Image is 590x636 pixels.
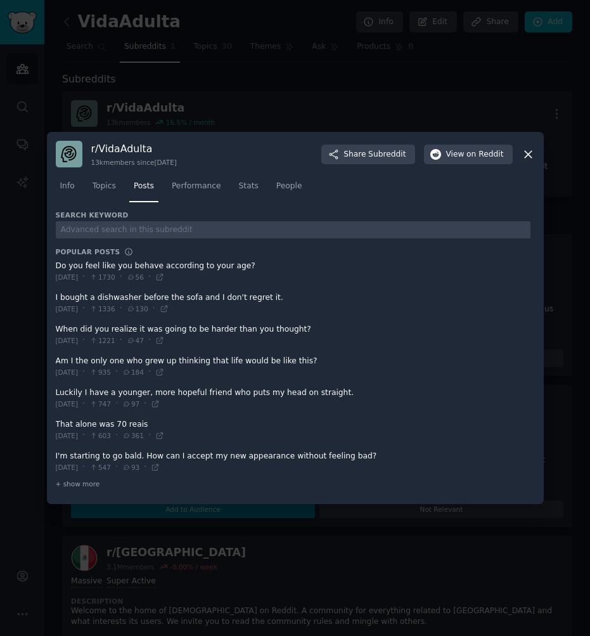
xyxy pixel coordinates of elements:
font: · [144,462,146,471]
font: · [148,272,151,281]
font: · [82,462,85,471]
input: Advanced search in this subreddit [56,221,530,238]
font: · [148,431,151,439]
span: 603 [89,431,111,440]
font: View [446,150,465,159]
span: 56 [127,273,144,282]
span: 1730 [89,273,115,282]
font: Topics [93,181,116,190]
span: 130 [127,304,148,313]
font: · [115,462,118,471]
a: Performance [167,176,226,202]
div: 13k members since [DATE] [91,158,177,167]
font: · [115,367,118,376]
font: · [148,367,151,376]
font: · [115,431,118,439]
img: VidaAdulta [56,141,82,167]
span: 747 [89,399,111,408]
font: Stats [239,181,259,190]
font: · [82,431,85,439]
font: · [120,272,122,281]
span: 93 [122,463,139,472]
font: · [82,304,85,313]
font: · [82,272,85,281]
a: Info [56,176,79,202]
a: People [272,176,307,202]
button: Viewon Reddit [424,145,513,165]
font: · [120,304,122,313]
a: Stats [234,176,263,202]
font: People [276,181,302,190]
span: [DATE] [56,336,79,345]
font: Performance [172,181,221,190]
span: 547 [89,463,111,472]
a: Topics [88,176,120,202]
font: · [82,367,85,376]
font: · [148,335,151,344]
font: · [115,399,118,408]
font: · [82,335,85,344]
button: ShareSubreddit [321,145,414,165]
span: 184 [122,368,144,377]
font: r/ [91,143,99,155]
font: · [82,399,85,408]
font: Popular Posts [56,248,120,256]
span: 97 [122,399,139,408]
font: on Reddit [466,150,503,159]
font: · [144,399,146,408]
a: Posts [129,176,158,202]
span: 935 [89,368,111,377]
font: Share [343,150,366,159]
font: Subreddit [368,150,406,159]
span: 1221 [89,336,115,345]
span: 361 [122,431,144,440]
font: + show more [56,480,100,488]
font: [DATE] [56,368,79,376]
font: · [120,335,122,344]
font: Info [60,181,75,190]
font: Posts [134,181,154,190]
font: Search Keyword [56,211,129,219]
font: [DATE] [56,432,79,439]
font: [DATE] [56,305,79,313]
font: VidaAdulta [98,143,152,155]
font: [DATE] [56,273,79,281]
span: [DATE] [56,463,79,472]
span: 1336 [89,304,115,313]
font: 47 [136,337,144,344]
span: [DATE] [56,399,79,408]
font: · [153,304,155,313]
